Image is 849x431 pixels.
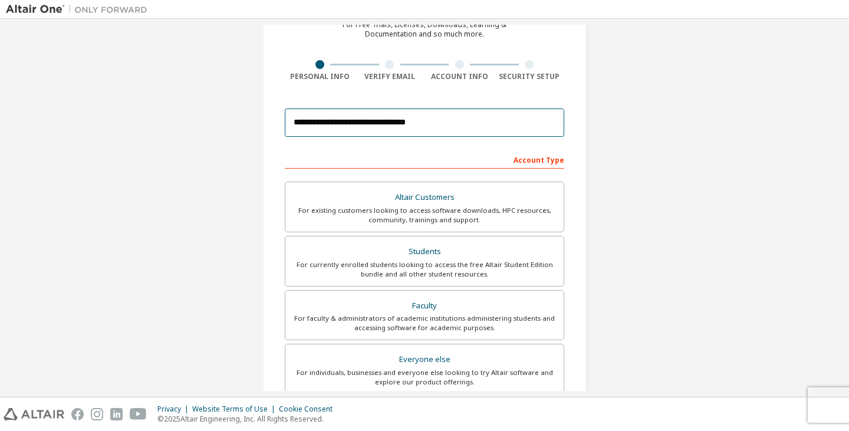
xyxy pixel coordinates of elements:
[91,408,103,420] img: instagram.svg
[4,408,64,420] img: altair_logo.svg
[355,72,425,81] div: Verify Email
[495,72,565,81] div: Security Setup
[292,351,557,368] div: Everyone else
[110,408,123,420] img: linkedin.svg
[292,298,557,314] div: Faculty
[285,72,355,81] div: Personal Info
[6,4,153,15] img: Altair One
[292,314,557,333] div: For faculty & administrators of academic institutions administering students and accessing softwa...
[292,368,557,387] div: For individuals, businesses and everyone else looking to try Altair software and explore our prod...
[292,244,557,260] div: Students
[157,414,340,424] p: © 2025 Altair Engineering, Inc. All Rights Reserved.
[292,260,557,279] div: For currently enrolled students looking to access the free Altair Student Edition bundle and all ...
[292,206,557,225] div: For existing customers looking to access software downloads, HPC resources, community, trainings ...
[130,408,147,420] img: youtube.svg
[192,404,279,414] div: Website Terms of Use
[285,150,564,169] div: Account Type
[292,189,557,206] div: Altair Customers
[71,408,84,420] img: facebook.svg
[424,72,495,81] div: Account Info
[343,20,506,39] div: For Free Trials, Licenses, Downloads, Learning & Documentation and so much more.
[279,404,340,414] div: Cookie Consent
[157,404,192,414] div: Privacy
